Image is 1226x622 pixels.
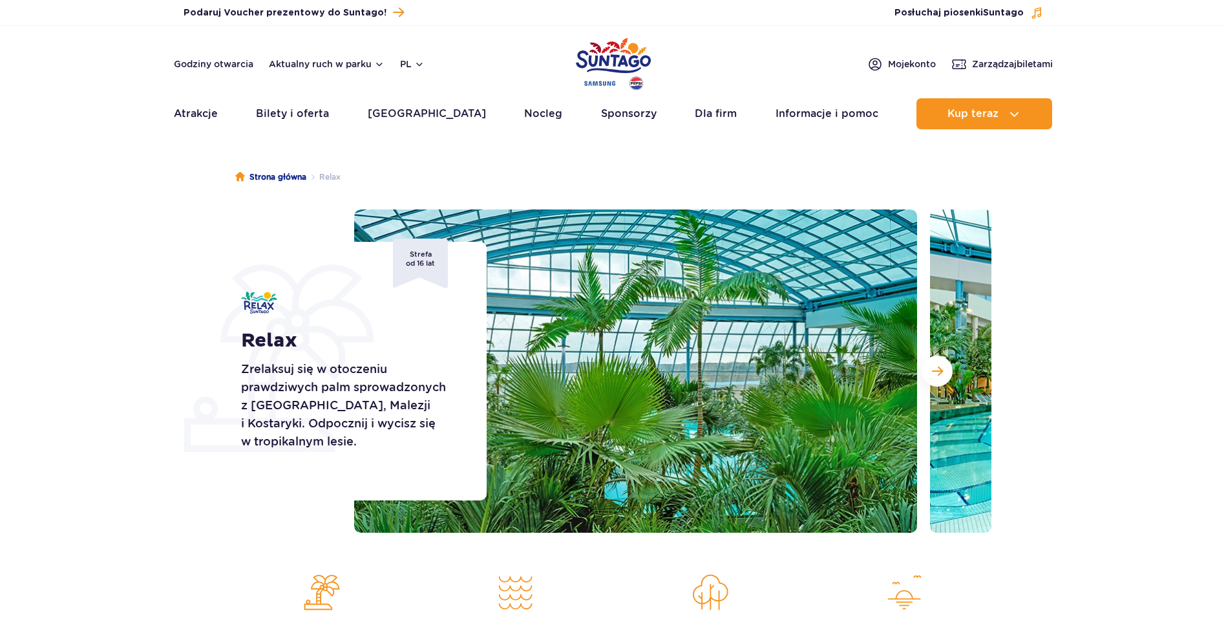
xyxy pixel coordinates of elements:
button: pl [400,58,425,70]
a: Informacje i pomoc [776,98,878,129]
a: Dla firm [695,98,737,129]
a: Bilety i oferta [256,98,329,129]
button: Posłuchaj piosenkiSuntago [894,6,1043,19]
span: Zarządzaj biletami [972,58,1053,70]
a: Podaruj Voucher prezentowy do Suntago! [184,4,404,21]
h1: Relax [241,329,458,352]
a: Mojekonto [867,56,936,72]
li: Relax [306,171,341,184]
a: Godziny otwarcia [174,58,253,70]
span: Posłuchaj piosenki [894,6,1024,19]
a: Strona główna [235,171,306,184]
button: Aktualny ruch w parku [269,59,385,69]
button: Następny slajd [922,356,953,387]
a: Park of Poland [576,32,651,92]
button: Kup teraz [916,98,1052,129]
span: Moje konto [888,58,936,70]
a: Zarządzajbiletami [951,56,1053,72]
img: Relax [241,292,277,314]
span: Kup teraz [947,108,999,120]
a: [GEOGRAPHIC_DATA] [368,98,486,129]
span: Suntago [983,8,1024,17]
span: Strefa od 16 lat [393,239,448,288]
a: Atrakcje [174,98,218,129]
a: Sponsorzy [601,98,657,129]
a: Nocleg [524,98,562,129]
p: Zrelaksuj się w otoczeniu prawdziwych palm sprowadzonych z [GEOGRAPHIC_DATA], Malezji i Kostaryki... [241,360,458,451]
span: Podaruj Voucher prezentowy do Suntago! [184,6,386,19]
